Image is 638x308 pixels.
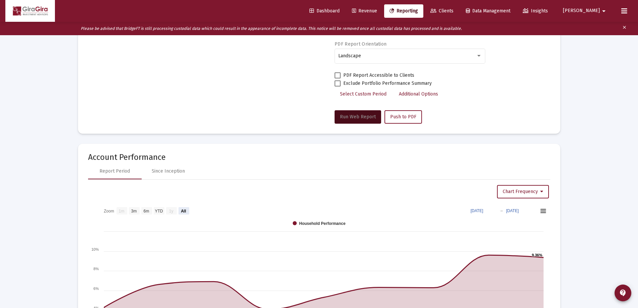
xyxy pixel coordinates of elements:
[343,79,432,87] span: Exclude Portfolio Performance Summary
[517,4,553,18] a: Insights
[91,247,98,251] text: 10%
[335,110,381,124] button: Run Web Report
[10,4,50,18] img: Dashboard
[390,114,416,120] span: Push to PDF
[155,208,163,213] text: YTD
[340,114,376,120] span: Run Web Report
[81,26,462,31] i: Please be advised that BridgeFT is still processing custodial data which could result in the appe...
[399,91,438,97] span: Additional Options
[384,110,422,124] button: Push to PDF
[430,8,453,14] span: Clients
[99,168,130,175] div: Report Period
[335,41,386,47] label: PDF Report Orientation
[506,208,519,213] text: [DATE]
[93,287,99,291] text: 6%
[181,208,186,213] text: All
[389,8,418,14] span: Reporting
[471,208,483,213] text: [DATE]
[499,208,503,213] text: →
[338,53,361,59] span: Landscape
[532,253,542,257] text: 9.36%
[619,289,627,297] mat-icon: contact_support
[497,185,549,198] button: Chart Frequency
[104,208,114,213] text: Zoom
[143,208,149,213] text: 6m
[384,4,423,18] a: Reporting
[343,71,414,79] span: PDF Report Accessible to Clients
[555,4,616,17] button: [PERSON_NAME]
[309,8,340,14] span: Dashboard
[119,208,124,213] text: 1m
[152,168,185,175] div: Since Inception
[503,189,543,194] span: Chart Frequency
[299,221,346,226] text: Household Performance
[466,8,510,14] span: Data Management
[600,4,608,18] mat-icon: arrow_drop_down
[304,4,345,18] a: Dashboard
[352,8,377,14] span: Revenue
[88,154,550,161] mat-card-title: Account Performance
[340,91,386,97] span: Select Custom Period
[523,8,548,14] span: Insights
[425,4,459,18] a: Clients
[563,8,600,14] span: [PERSON_NAME]
[131,208,137,213] text: 3m
[347,4,382,18] a: Revenue
[93,267,99,271] text: 8%
[169,208,173,213] text: 1y
[622,23,627,34] mat-icon: clear
[460,4,516,18] a: Data Management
